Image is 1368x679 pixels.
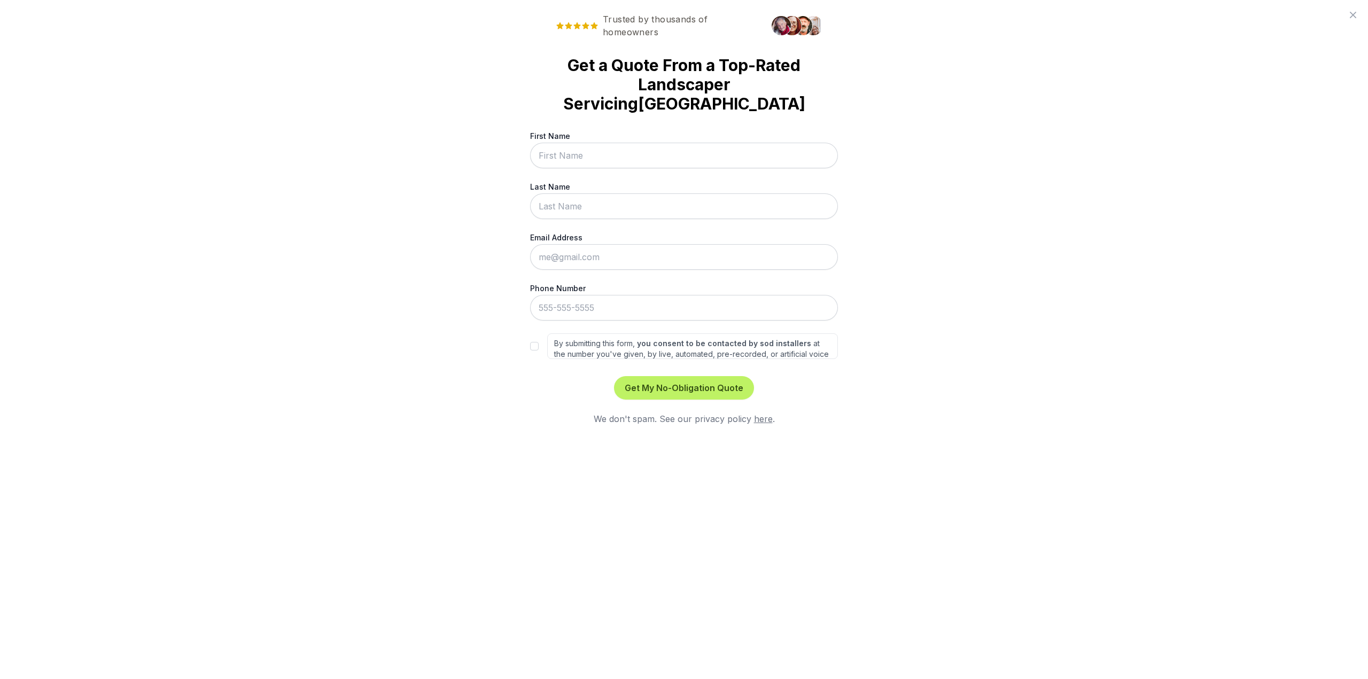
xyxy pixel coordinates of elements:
a: here [754,413,773,424]
button: Get My No-Obligation Quote [614,376,754,400]
label: By submitting this form, at the number you've given, by live, automated, pre-recorded, or artific... [547,333,838,359]
span: Trusted by thousands of homeowners [547,13,765,38]
label: First Name [530,130,838,142]
strong: you consent to be contacted by sod installers [637,339,811,348]
input: First Name [530,143,838,168]
label: Phone Number [530,283,838,294]
label: Last Name [530,181,838,192]
input: me@gmail.com [530,244,838,270]
input: 555-555-5555 [530,295,838,321]
div: We don't spam. See our privacy policy . [530,412,838,425]
strong: Get a Quote From a Top-Rated Landscaper Servicing [GEOGRAPHIC_DATA] [547,56,821,113]
input: Last Name [530,193,838,219]
label: Email Address [530,232,838,243]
